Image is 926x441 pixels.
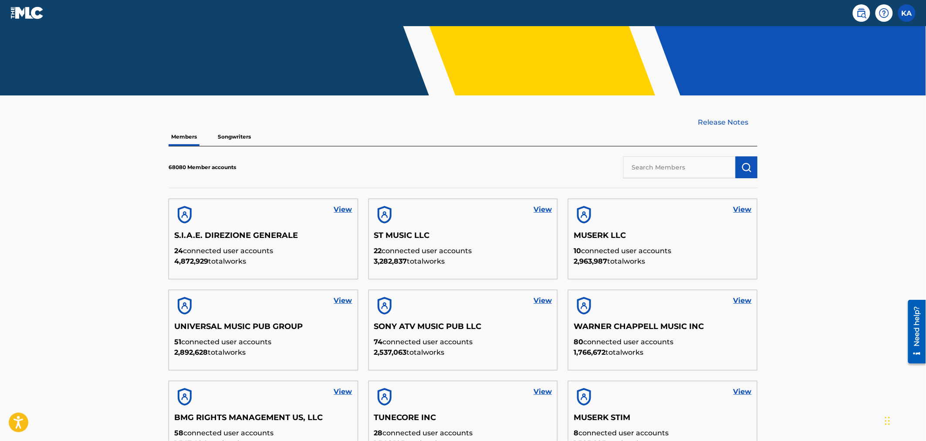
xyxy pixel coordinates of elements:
[374,246,552,256] p: connected user accounts
[733,295,752,306] a: View
[574,322,752,337] h5: WARNER CHAPPELL MUSIC INC
[898,4,916,22] div: User Menu
[574,428,752,438] p: connected user accounts
[374,231,552,246] h5: ST MUSIC LLC
[534,387,552,397] a: View
[374,257,407,265] span: 3,282,837
[174,338,181,346] span: 51
[334,295,352,306] a: View
[374,428,552,438] p: connected user accounts
[574,246,752,256] p: connected user accounts
[574,347,752,358] p: total works
[174,246,352,256] p: connected user accounts
[174,204,195,225] img: account
[374,348,407,356] span: 2,537,063
[374,204,395,225] img: account
[374,429,383,437] span: 28
[574,387,595,407] img: account
[374,337,552,347] p: connected user accounts
[174,322,352,337] h5: UNIVERSAL MUSIC PUB GROUP
[374,347,552,358] p: total works
[574,429,578,437] span: 8
[853,4,870,22] a: Public Search
[374,322,552,337] h5: SONY ATV MUSIC PUB LLC
[623,156,736,178] input: Search Members
[733,204,752,215] a: View
[374,295,395,316] img: account
[698,117,757,128] a: Release Notes
[741,162,752,173] img: Search Works
[334,204,352,215] a: View
[169,128,199,146] p: Members
[856,8,867,18] img: search
[879,8,889,18] img: help
[174,257,208,265] span: 4,872,929
[174,247,183,255] span: 24
[215,128,253,146] p: Songwriters
[574,337,752,347] p: connected user accounts
[174,413,352,428] h5: BMG RIGHTS MANAGEMENT US, LLC
[574,413,752,428] h5: MUSERK STIM
[374,256,552,267] p: total works
[534,204,552,215] a: View
[902,296,926,366] iframe: Resource Center
[733,387,752,397] a: View
[174,256,352,267] p: total works
[534,295,552,306] a: View
[574,348,605,356] span: 1,766,672
[174,429,183,437] span: 58
[174,387,195,407] img: account
[374,413,552,428] h5: TUNECORE INC
[174,231,352,246] h5: S.I.A.E. DIREZIONE GENERALE
[374,387,395,407] img: account
[334,387,352,397] a: View
[875,4,893,22] div: Help
[574,231,752,246] h5: MUSERK LLC
[174,428,352,438] p: connected user accounts
[574,256,752,267] p: total works
[574,338,583,346] span: 80
[174,295,195,316] img: account
[174,348,208,356] span: 2,892,628
[169,163,236,171] p: 68080 Member accounts
[574,247,581,255] span: 10
[882,399,926,441] iframe: Chat Widget
[574,257,607,265] span: 2,963,987
[374,247,382,255] span: 22
[174,347,352,358] p: total works
[174,337,352,347] p: connected user accounts
[885,408,890,434] div: Drag
[574,204,595,225] img: account
[574,295,595,316] img: account
[10,7,44,19] img: MLC Logo
[374,338,383,346] span: 74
